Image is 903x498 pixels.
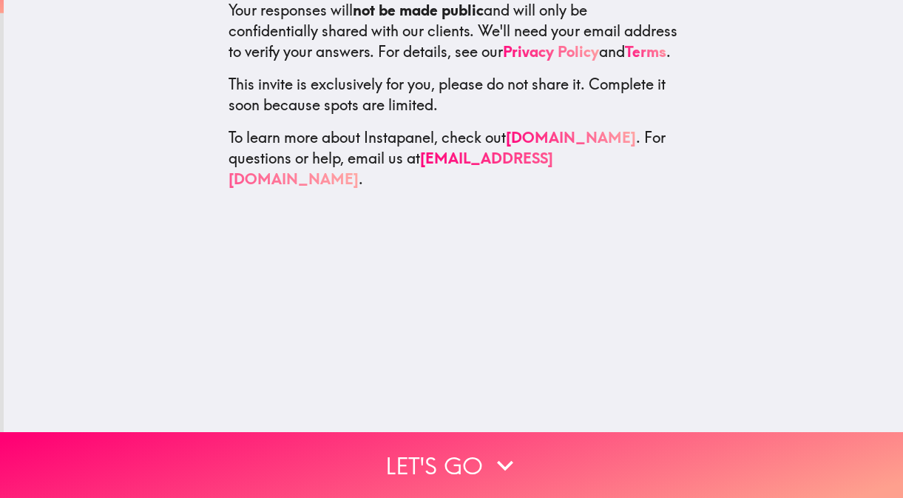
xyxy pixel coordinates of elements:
a: [DOMAIN_NAME] [506,128,636,147]
a: Terms [625,42,666,61]
a: Privacy Policy [503,42,599,61]
a: [EMAIL_ADDRESS][DOMAIN_NAME] [229,149,553,188]
p: To learn more about Instapanel, check out . For questions or help, email us at . [229,127,678,189]
p: This invite is exclusively for you, please do not share it. Complete it soon because spots are li... [229,74,678,115]
b: not be made public [353,1,484,19]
